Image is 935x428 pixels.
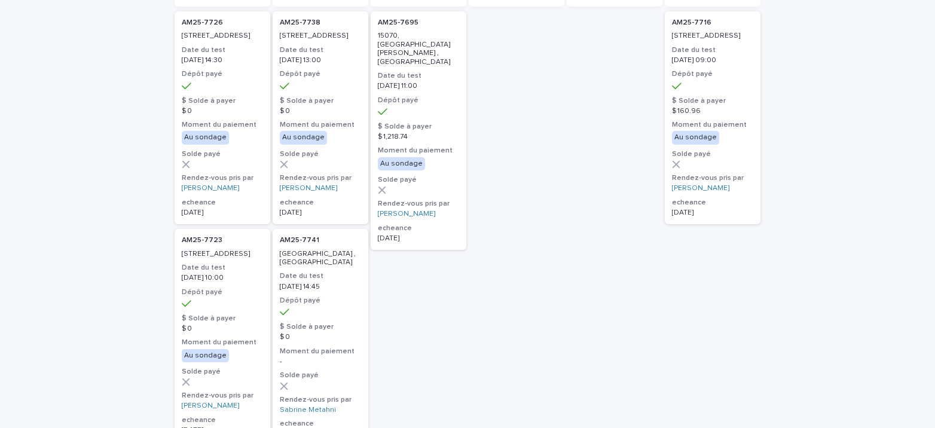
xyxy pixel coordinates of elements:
div: Au sondage [182,349,229,362]
p: [DATE] [378,234,459,243]
h3: Rendez-vous pris par [182,173,263,183]
h3: Solde payé [280,149,361,159]
p: AM25-7726 [182,19,263,27]
h3: $ Solde à payer [280,322,361,332]
p: $ 0 [280,333,361,341]
a: AM25-7716 [STREET_ADDRESS]Date du test[DATE] 09:00Dépôt payé$ Solde à payer$ 160.96Moment du paie... [665,11,760,224]
h3: Dépôt payé [182,288,263,297]
h3: Date du test [378,71,459,81]
p: 15070, [GEOGRAPHIC_DATA][PERSON_NAME] , [GEOGRAPHIC_DATA] [378,32,459,66]
h3: Solde payé [378,175,459,185]
p: [DATE] 09:00 [672,56,753,65]
h3: Dépôt payé [378,96,459,105]
p: AM25-7723 [182,236,263,244]
a: AM25-7726 [STREET_ADDRESS]Date du test[DATE] 14:30Dépôt payé$ Solde à payer$ 0Moment du paiementA... [175,11,270,224]
p: $ 160.96 [672,107,753,115]
h3: $ Solde à payer [280,96,361,106]
h3: Date du test [280,271,361,281]
div: Au sondage [672,131,719,144]
p: $ 0 [182,107,263,115]
div: Au sondage [280,131,327,144]
h3: Rendez-vous pris par [378,199,459,209]
div: Au sondage [378,157,425,170]
p: $ 0 [280,107,361,115]
p: [DATE] [672,209,753,217]
a: [PERSON_NAME] [280,184,337,192]
h3: Solde payé [280,371,361,380]
h3: Moment du paiement [378,146,459,155]
h3: Rendez-vous pris par [672,173,753,183]
p: AM25-7741 [280,236,361,244]
h3: Moment du paiement [182,338,263,347]
h3: echeance [280,198,361,207]
h3: $ Solde à payer [182,96,263,106]
a: [PERSON_NAME] [182,184,239,192]
h3: Rendez-vous pris par [280,173,361,183]
a: [PERSON_NAME] [672,184,729,192]
h3: Dépôt payé [672,69,753,79]
p: [GEOGRAPHIC_DATA] , [GEOGRAPHIC_DATA] [280,250,361,267]
h3: echeance [378,224,459,233]
p: [DATE] 14:30 [182,56,263,65]
h3: Date du test [672,45,753,55]
h3: Dépôt payé [182,69,263,79]
h3: echeance [182,198,263,207]
h3: Moment du paiement [280,347,361,356]
h3: $ Solde à payer [672,96,753,106]
a: [PERSON_NAME] [182,402,239,410]
h3: echeance [672,198,753,207]
a: AM25-7738 [STREET_ADDRESS]Date du test[DATE] 13:00Dépôt payé$ Solde à payer$ 0Moment du paiementA... [273,11,368,224]
p: [STREET_ADDRESS] [182,250,263,258]
a: [PERSON_NAME] [378,210,435,218]
p: $ 0 [182,325,263,333]
p: [DATE] [182,209,263,217]
p: $ 1,218.74 [378,133,459,141]
h3: Date du test [280,45,361,55]
h3: Dépôt payé [280,296,361,305]
p: [DATE] 10:00 [182,274,263,282]
h3: Rendez-vous pris par [182,391,263,401]
p: [DATE] [280,209,361,217]
p: [STREET_ADDRESS] [182,32,263,40]
p: [STREET_ADDRESS] [672,32,753,40]
p: [DATE] 13:00 [280,56,361,65]
h3: Date du test [182,263,263,273]
h3: Solde payé [672,149,753,159]
p: AM25-7716 [672,19,753,27]
a: Sabrine Metahni [280,406,336,414]
p: [DATE] 14:45 [280,283,361,291]
a: AM25-7695 15070, [GEOGRAPHIC_DATA][PERSON_NAME] , [GEOGRAPHIC_DATA]Date du test[DATE] 11:00Dépôt ... [371,11,466,250]
div: Au sondage [182,131,229,144]
h3: Solde payé [182,149,263,159]
h3: Rendez-vous pris par [280,395,361,405]
h3: Moment du paiement [672,120,753,130]
p: AM25-7695 [378,19,459,27]
p: [DATE] 11:00 [378,82,459,90]
h3: Solde payé [182,367,263,377]
h3: Moment du paiement [280,120,361,130]
p: AM25-7738 [280,19,361,27]
h3: $ Solde à payer [182,314,263,323]
h3: Date du test [182,45,263,55]
p: [STREET_ADDRESS] [280,32,361,40]
h3: $ Solde à payer [378,122,459,132]
h3: echeance [182,415,263,425]
h3: Dépôt payé [280,69,361,79]
h3: Moment du paiement [182,120,263,130]
p: - [280,357,361,366]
